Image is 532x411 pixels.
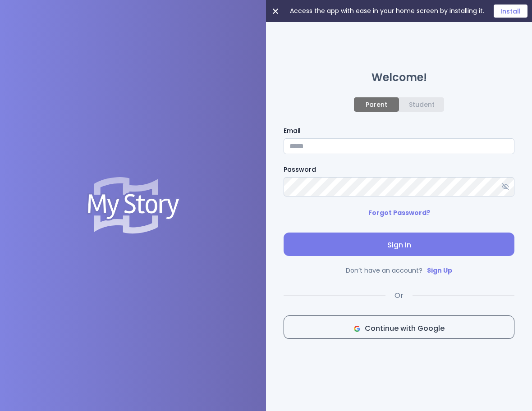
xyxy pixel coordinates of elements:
[394,290,404,301] span: Or
[409,101,435,108] div: Student
[494,5,527,18] button: Install
[284,165,514,174] label: Password
[366,101,387,108] div: Parent
[284,72,514,83] h1: Welcome!
[354,326,360,332] img: icon
[368,207,430,218] p: Forgot Password?
[290,6,484,16] p: Access the app with ease in your home screen by installing it.
[284,233,514,256] button: Sign In
[427,266,452,275] a: Sign Up
[291,323,507,334] span: Continue with Google
[284,265,514,276] p: Don’t have an account?
[86,177,180,234] img: Logo
[284,126,514,136] label: Email
[291,240,507,251] span: Sign In
[284,315,514,339] button: icon Continue with Google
